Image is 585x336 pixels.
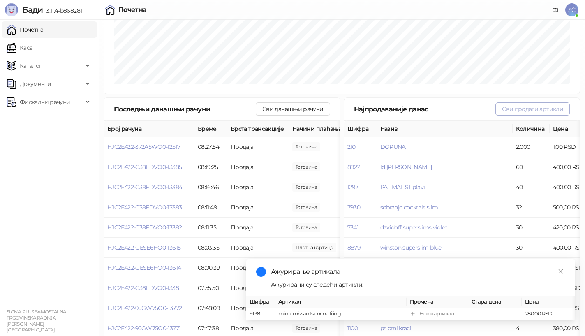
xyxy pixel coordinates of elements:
[107,324,180,332] button: HJC2E422-9JGW75O0-13771
[227,238,289,258] td: Продаја
[495,102,570,116] button: Сви продати артикли
[292,223,320,232] span: 92.000,00
[227,298,289,318] td: Продаја
[468,296,522,308] th: Стара цена
[43,7,82,14] span: 3.11.4-b868281
[292,243,336,252] span: 990,00
[558,269,564,274] span: close
[513,137,550,157] td: 2.000
[194,238,227,258] td: 08:03:35
[194,258,227,278] td: 08:00:39
[292,324,320,333] span: 250,00
[513,157,550,177] td: 60
[513,121,550,137] th: Количина
[20,94,70,110] span: Фискални рачуни
[380,244,442,251] button: winston superslim blue
[513,258,550,278] td: 20
[107,284,180,292] button: HJC2E422-C38FDVO0-13381
[5,3,18,16] img: Logo
[227,177,289,197] td: Продаја
[380,163,432,171] button: ld [PERSON_NAME]
[380,324,412,332] span: ps crni kraci
[194,197,227,218] td: 08:11:49
[194,177,227,197] td: 08:16:46
[275,296,407,308] th: Артикал
[194,121,227,137] th: Време
[194,137,227,157] td: 08:27:54
[380,143,406,151] button: DOPUNA
[513,238,550,258] td: 30
[271,267,565,277] div: Ажурирање артикала
[256,102,330,116] button: Сви данашњи рачуни
[344,121,377,137] th: Шифра
[227,218,289,238] td: Продаја
[380,224,447,231] button: davidoff superslims violet
[107,224,182,231] button: HJC2E422-C38FDVO0-13382
[347,204,360,211] button: 7930
[194,157,227,177] td: 08:19:25
[292,183,320,192] span: 120,00
[227,137,289,157] td: Продаја
[513,197,550,218] td: 32
[107,143,180,151] button: HJC2E422-372A5WO0-12517
[468,308,522,320] td: -
[107,183,182,191] button: HJC2E422-C38FDVO0-13384
[522,308,575,320] td: 280,00 RSD
[246,296,275,308] th: Шифра
[347,224,358,231] button: 7341
[347,324,358,332] button: 1100
[107,244,180,251] span: HJC2E422-GESE6HO0-13615
[246,308,275,320] td: 9138
[20,76,51,92] span: Документи
[380,204,438,211] button: sobranje cocktals slim
[194,218,227,238] td: 08:11:35
[292,162,320,171] span: 80,00
[194,278,227,298] td: 07:55:50
[227,197,289,218] td: Продаја
[7,21,44,38] a: Почетна
[22,5,43,15] span: Бади
[104,121,194,137] th: Број рачуна
[118,7,147,13] div: Почетна
[292,142,320,151] span: 2.020,00
[271,280,565,289] div: Ажурирани су следећи артикли:
[354,104,496,114] div: Најпродаваније данас
[227,121,289,137] th: Врста трансакције
[20,58,42,74] span: Каталог
[289,121,371,137] th: Начини плаћања
[114,104,256,114] div: Последњи данашњи рачуни
[565,3,578,16] span: SČ
[513,218,550,238] td: 30
[107,304,182,312] button: HJC2E422-9JGW75O0-13772
[107,163,182,171] span: HJC2E422-C38FDVO0-13385
[227,278,289,298] td: Продаја
[7,309,66,333] small: SIGMA PLUS SAMOSTALNA TRGOVINSKA RADNJA [PERSON_NAME] [GEOGRAPHIC_DATA]
[292,203,320,212] span: 70,00
[556,267,565,276] a: Close
[347,183,358,191] button: 1293
[7,39,32,56] a: Каса
[407,296,468,308] th: Промена
[347,143,356,151] button: 210
[256,267,266,277] span: info-circle
[107,204,182,211] button: HJC2E422-C38FDVO0-13383
[107,264,181,271] button: HJC2E422-GESE6HO0-13614
[380,183,425,191] button: PAL MAL SL,plavi
[194,298,227,318] td: 07:48:09
[347,163,360,171] button: 8922
[419,310,454,318] div: Нови артикал
[522,296,575,308] th: Цена
[549,3,562,16] a: Документација
[377,121,513,137] th: Назив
